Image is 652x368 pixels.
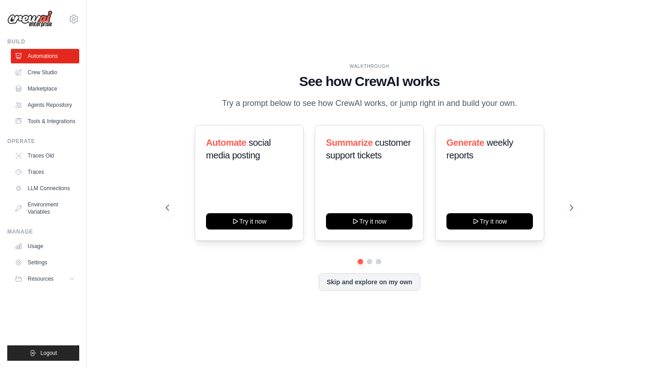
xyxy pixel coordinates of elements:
a: Automations [11,49,79,63]
button: Try it now [446,213,533,229]
div: WALKTHROUGH [166,63,573,70]
a: Settings [11,255,79,270]
span: Resources [28,275,53,282]
a: Usage [11,239,79,253]
div: Build [7,38,79,45]
a: Tools & Integrations [11,114,79,129]
div: Manage [7,228,79,235]
button: Try it now [326,213,412,229]
a: Crew Studio [11,65,79,80]
button: Skip and explore on my own [319,273,420,291]
span: Logout [40,349,57,357]
span: social media posting [206,138,271,160]
button: Logout [7,345,79,361]
span: Automate [206,138,246,148]
img: Logo [7,10,53,28]
a: Environment Variables [11,197,79,219]
p: Try a prompt below to see how CrewAI works, or jump right in and build your own. [217,97,522,110]
span: weekly reports [446,138,513,160]
a: Traces Old [11,148,79,163]
a: Traces [11,165,79,179]
a: Marketplace [11,81,79,96]
h1: See how CrewAI works [166,73,573,90]
button: Try it now [206,213,292,229]
a: Agents Repository [11,98,79,112]
a: LLM Connections [11,181,79,196]
span: Generate [446,138,484,148]
span: Summarize [326,138,373,148]
div: Operate [7,138,79,145]
button: Resources [11,272,79,286]
span: customer support tickets [326,138,411,160]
